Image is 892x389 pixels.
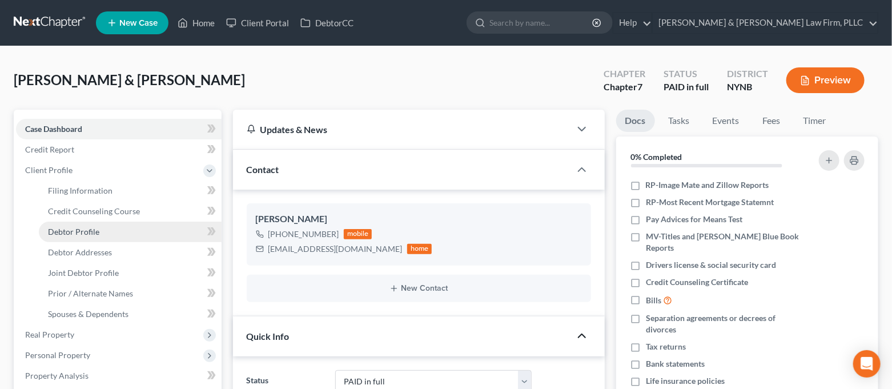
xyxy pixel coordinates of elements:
a: Debtor Profile [39,222,222,242]
button: Preview [786,67,865,93]
span: Bills [646,295,661,306]
div: Chapter [604,81,645,94]
span: Quick Info [247,331,290,342]
span: Credit Counseling Certificate [646,276,748,288]
span: Client Profile [25,165,73,175]
span: [PERSON_NAME] & [PERSON_NAME] [14,71,245,88]
div: District [727,67,768,81]
div: PAID in full [664,81,709,94]
a: Help [613,13,652,33]
a: Client Portal [220,13,295,33]
span: Life insurance policies [646,375,725,387]
div: home [407,244,432,254]
span: Separation agreements or decrees of divorces [646,312,803,335]
a: Tasks [660,110,699,132]
a: Debtor Addresses [39,242,222,263]
span: Case Dashboard [25,124,82,134]
div: Updates & News [247,123,557,135]
span: 7 [637,81,642,92]
span: Filing Information [48,186,112,195]
span: Real Property [25,330,74,339]
a: Fees [753,110,790,132]
span: Credit Report [25,145,74,154]
a: Joint Debtor Profile [39,263,222,283]
a: Property Analysis [16,366,222,386]
span: Credit Counseling Course [48,206,140,216]
span: Joint Debtor Profile [48,268,119,278]
div: [PHONE_NUMBER] [268,228,339,240]
div: Chapter [604,67,645,81]
input: Search by name... [489,12,594,33]
div: Status [664,67,709,81]
div: [EMAIL_ADDRESS][DOMAIN_NAME] [268,243,403,255]
a: Timer [794,110,835,132]
a: DebtorCC [295,13,359,33]
span: Debtor Addresses [48,247,112,257]
div: Open Intercom Messenger [853,350,881,378]
span: Property Analysis [25,371,89,380]
span: Contact [247,164,279,175]
span: Bank statements [646,358,705,370]
a: [PERSON_NAME] & [PERSON_NAME] Law Firm, PLLC [653,13,878,33]
div: [PERSON_NAME] [256,212,582,226]
a: Home [172,13,220,33]
span: RP-Most Recent Mortgage Statemnt [646,196,774,208]
div: NYNB [727,81,768,94]
a: Filing Information [39,181,222,201]
a: Credit Counseling Course [39,201,222,222]
span: Spouses & Dependents [48,309,128,319]
span: RP-Image Mate and Zillow Reports [646,179,769,191]
div: mobile [344,229,372,239]
span: New Case [119,19,158,27]
a: Spouses & Dependents [39,304,222,324]
span: Pay Advices for Means Test [646,214,742,225]
strong: 0% Completed [631,152,682,162]
span: MV-Titles and [PERSON_NAME] Blue Book Reports [646,231,803,254]
a: Credit Report [16,139,222,160]
span: Personal Property [25,350,90,360]
a: Events [704,110,749,132]
button: New Contact [256,284,582,293]
a: Prior / Alternate Names [39,283,222,304]
a: Case Dashboard [16,119,222,139]
span: Tax returns [646,341,686,352]
a: Docs [616,110,655,132]
span: Drivers license & social security card [646,259,776,271]
span: Prior / Alternate Names [48,288,133,298]
span: Debtor Profile [48,227,99,236]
